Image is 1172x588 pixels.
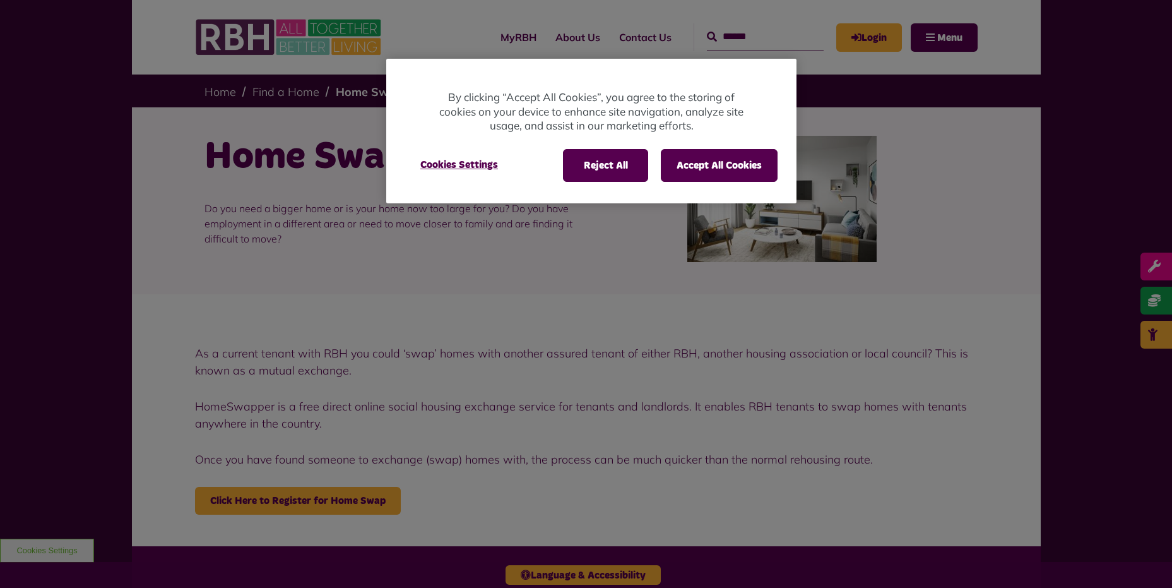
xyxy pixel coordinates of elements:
button: Accept All Cookies [661,149,778,182]
button: Cookies Settings [405,149,513,181]
div: Privacy [386,59,796,203]
div: Cookie banner [386,59,796,203]
button: Reject All [563,149,648,182]
p: By clicking “Accept All Cookies”, you agree to the storing of cookies on your device to enhance s... [437,90,746,133]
